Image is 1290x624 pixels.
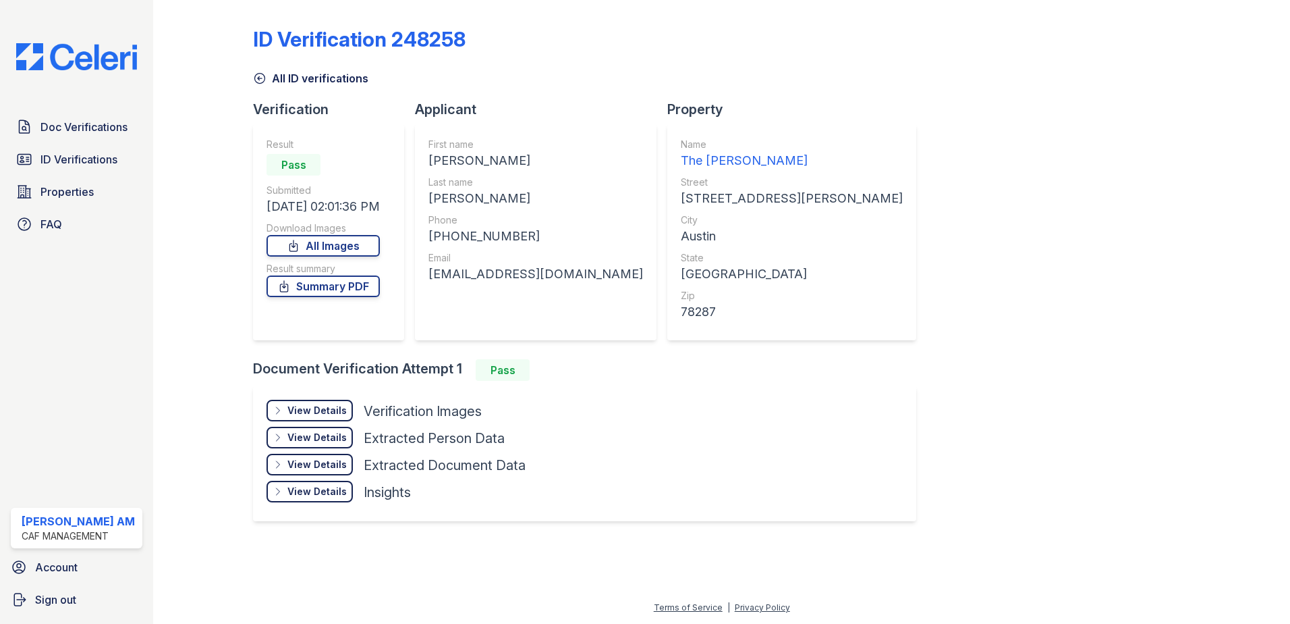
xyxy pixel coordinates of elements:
[11,211,142,238] a: FAQ
[735,602,790,613] a: Privacy Policy
[681,265,903,284] div: [GEOGRAPHIC_DATA]
[287,404,347,417] div: View Details
[428,176,643,189] div: Last name
[5,43,148,70] img: CE_Logo_Blue-a8612792a0a2168367f1c8372b55b34899dd931a85d93a1a3d3e32e68fde9ad4.png
[267,262,380,276] div: Result summary
[253,27,466,51] div: ID Verification 248258
[428,227,643,246] div: [PHONE_NUMBER]
[287,431,347,444] div: View Details
[22,513,135,529] div: [PERSON_NAME] AM
[364,429,505,448] div: Extracted Person Data
[727,602,730,613] div: |
[267,222,380,235] div: Download Images
[253,100,415,119] div: Verification
[267,154,320,176] div: Pass
[476,359,530,381] div: Pass
[428,189,643,208] div: [PERSON_NAME]
[681,251,903,265] div: State
[267,197,380,216] div: [DATE] 02:01:36 PM
[428,151,643,170] div: [PERSON_NAME]
[22,529,135,543] div: CAF Management
[428,251,643,265] div: Email
[35,592,76,608] span: Sign out
[267,235,380,257] a: All Images
[681,227,903,246] div: Austin
[364,483,411,502] div: Insights
[681,176,903,189] div: Street
[40,184,94,200] span: Properties
[681,151,903,170] div: The [PERSON_NAME]
[428,138,643,151] div: First name
[35,559,78,575] span: Account
[287,458,347,471] div: View Details
[428,213,643,227] div: Phone
[681,189,903,208] div: [STREET_ADDRESS][PERSON_NAME]
[681,138,903,170] a: Name The [PERSON_NAME]
[681,289,903,303] div: Zip
[287,485,347,498] div: View Details
[253,70,368,86] a: All ID verifications
[667,100,927,119] div: Property
[5,586,148,613] a: Sign out
[40,119,128,135] span: Doc Verifications
[267,184,380,197] div: Submitted
[415,100,667,119] div: Applicant
[428,265,643,284] div: [EMAIL_ADDRESS][DOMAIN_NAME]
[364,456,526,475] div: Extracted Document Data
[253,359,927,381] div: Document Verification Attempt 1
[267,276,380,297] a: Summary PDF
[11,113,142,140] a: Doc Verifications
[654,602,723,613] a: Terms of Service
[267,138,380,151] div: Result
[40,151,117,167] span: ID Verifications
[5,554,148,581] a: Account
[681,213,903,227] div: City
[11,146,142,173] a: ID Verifications
[40,216,62,232] span: FAQ
[364,402,482,421] div: Verification Images
[11,178,142,205] a: Properties
[681,303,903,321] div: 78287
[681,138,903,151] div: Name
